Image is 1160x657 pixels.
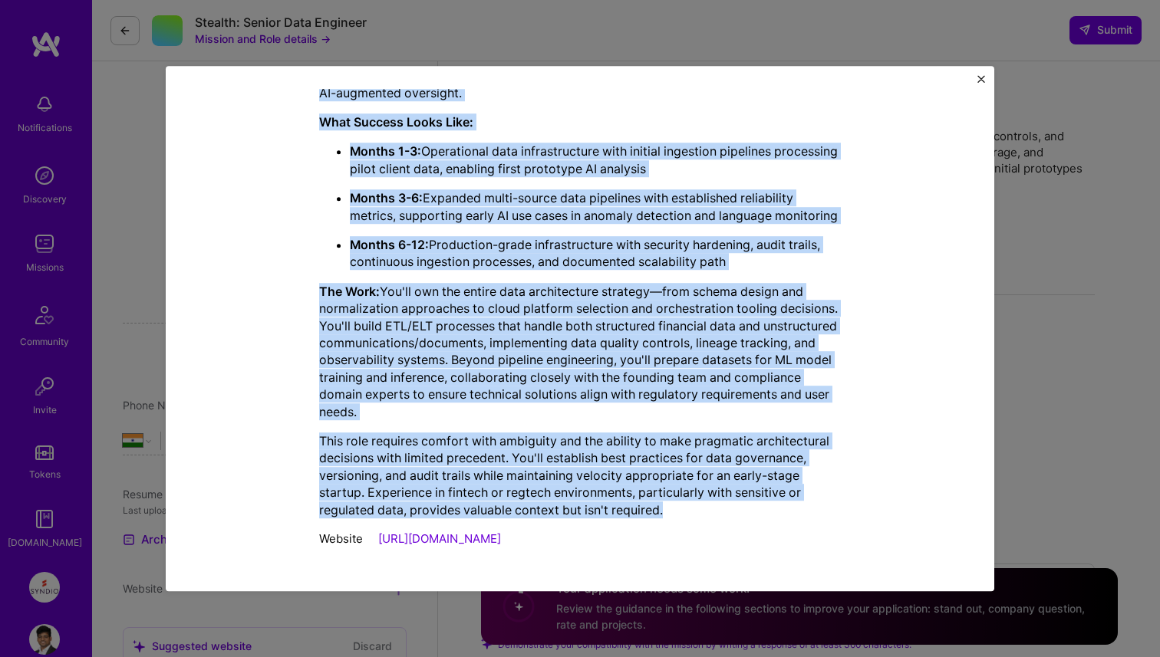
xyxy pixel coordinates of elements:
[350,190,423,205] strong: Months 3-6:
[350,237,429,252] strong: Months 6-12:
[350,144,421,159] strong: Months 1-3:
[350,236,841,271] p: Production-grade infrastructure with security hardening, audit trails, continuous ingestion proce...
[977,75,985,91] button: Close
[350,189,841,224] p: Expanded multi-source data pipelines with established reliability metrics, supporting early AI us...
[319,432,841,518] p: This role requires comfort with ambiguity and the ability to make pragmatic architectural decisio...
[350,143,841,178] p: Operational data infrastructure with initial ingestion pipelines processing pilot client data, en...
[378,531,501,546] a: [URL][DOMAIN_NAME]
[319,284,380,299] strong: The Work:
[319,114,473,130] strong: What Success Looks Like:
[319,283,841,420] p: You'll own the entire data architecture strategy—from schema design and normalization approaches ...
[319,531,363,546] span: Website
